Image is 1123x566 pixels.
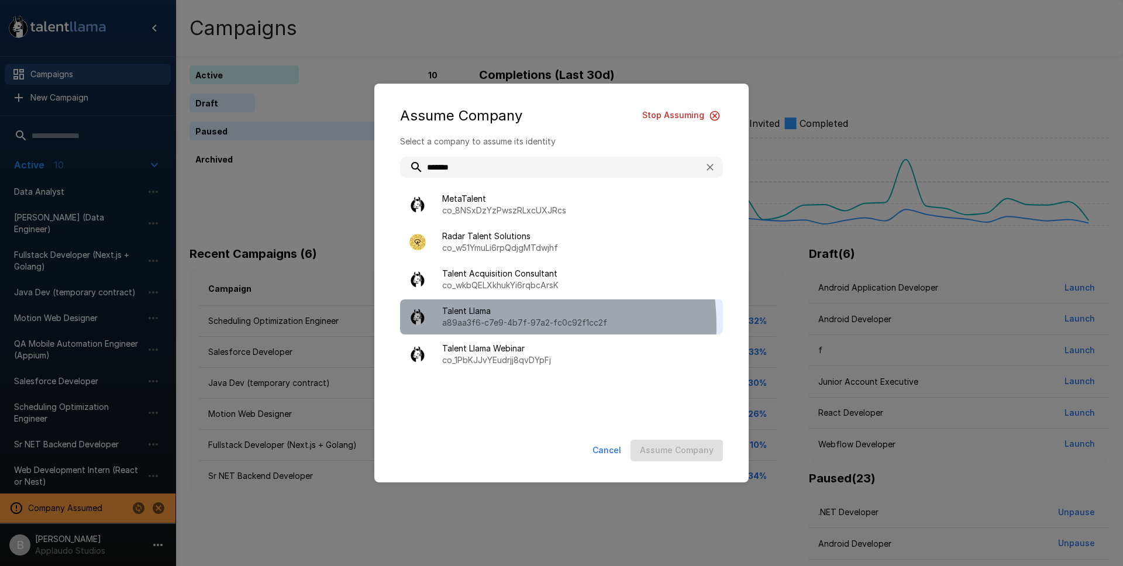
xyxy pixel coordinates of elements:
span: Talent Llama Webinar [442,343,714,354]
p: Select a company to assume its identity [400,136,723,147]
p: co_w51YmuLi6rpQdjgMTdwjhf [442,242,714,254]
p: co_wkbQELXkhukYi6rqbcArsK [442,279,714,291]
span: Radar Talent Solutions [442,230,714,242]
p: co_8NSxDzYzPwszRLxcUXJRcs [442,205,714,216]
p: a89aa3f6-c7e9-4b7f-97a2-fc0c92f1cc2f [442,317,714,329]
span: MetaTalent [442,193,714,205]
img: llama_clean.png [409,196,426,213]
img: llama_clean.png [409,346,426,363]
div: Talent Llama Webinarco_1PbKJJvYEudrjj8qvDYpFj [400,337,723,372]
span: Talent Llama [442,305,714,317]
img: radar_avatar.png [409,234,426,250]
span: Talent Acquisition Consultant [442,268,714,279]
div: MetaTalentco_8NSxDzYzPwszRLxcUXJRcs [400,187,723,222]
div: Radar Talent Solutionsco_w51YmuLi6rpQdjgMTdwjhf [400,225,723,260]
img: llama_clean.png [409,309,426,325]
div: Assume Company [400,105,723,126]
div: Talent Llamaa89aa3f6-c7e9-4b7f-97a2-fc0c92f1cc2f [400,299,723,334]
button: Cancel [588,440,626,461]
p: co_1PbKJJvYEudrjj8qvDYpFj [442,354,714,366]
div: Talent Acquisition Consultantco_wkbQELXkhukYi6rqbcArsK [400,262,723,297]
img: llama_clean.png [409,271,426,288]
button: Stop Assuming [638,105,723,126]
